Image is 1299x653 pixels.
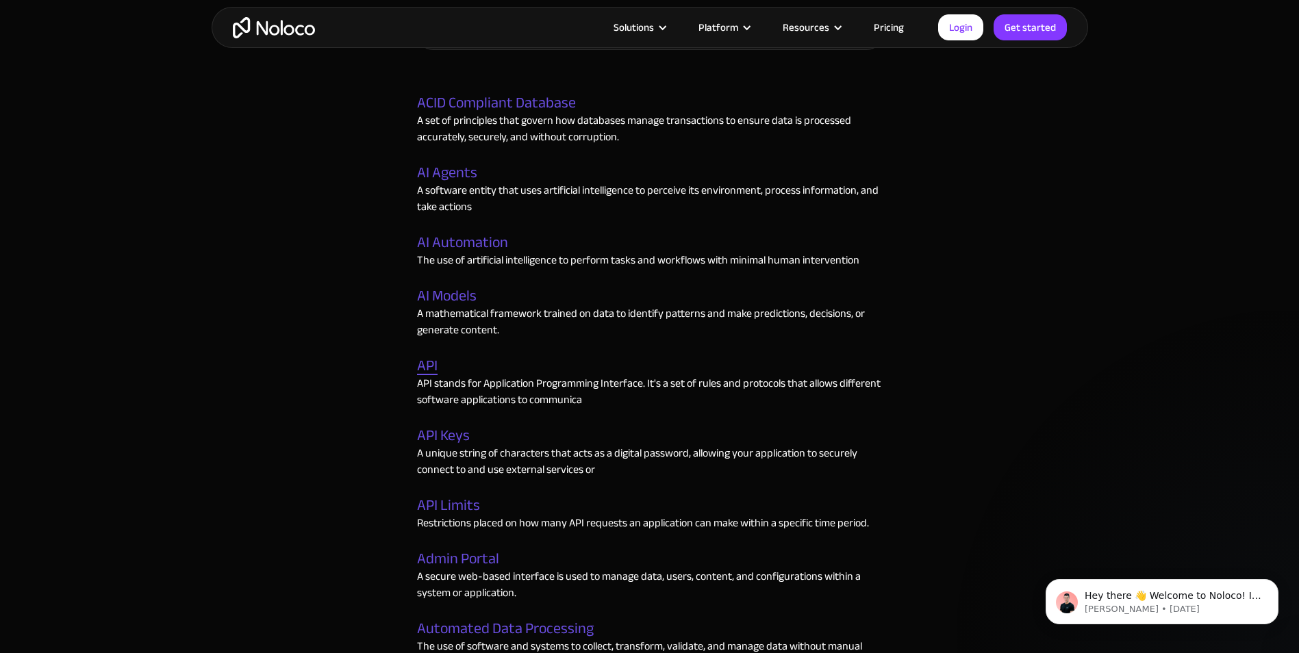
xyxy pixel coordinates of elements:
a: API Keys [417,427,470,445]
p: A secure web-based interface is used to manage data, users, content, and configurations within a ... [417,568,883,601]
p: A set of principles that govern how databases manage transactions to ensure data is processed acc... [417,112,883,145]
a: API [417,357,438,375]
div: Platform [681,18,766,36]
div: Solutions [596,18,681,36]
div: Solutions [614,18,654,36]
p: API stands for Application Programming Interface. It's a set of rules and protocols that allows d... [417,375,883,408]
p: The use of artificial intelligence to perform tasks and workflows with minimal human intervention [417,252,859,268]
a: Get started [994,14,1067,40]
p: A software entity that uses artificial intelligence to perceive its environment, process informat... [417,182,883,215]
iframe: Intercom notifications message [1025,550,1299,646]
div: Platform [698,18,738,36]
a: API Limits [417,497,480,515]
a: Login [938,14,983,40]
a: AI Agents [417,164,477,182]
div: Resources [783,18,829,36]
a: Admin Portal [417,550,499,568]
a: AI Automation [417,234,508,252]
a: Pricing [857,18,921,36]
p: Restrictions placed on how many API requests an application can make within a specific time period. [417,515,869,531]
a: Automated Data Processing [417,620,594,638]
a: ACID Compliant Database [417,94,576,112]
p: A mathematical framework trained on data to identify patterns and make predictions, decisions, or... [417,305,883,338]
a: AI Models [417,287,477,305]
a: home [233,17,315,38]
div: Resources [766,18,857,36]
p: A unique string of characters that acts as a digital password, allowing your application to secur... [417,445,883,478]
